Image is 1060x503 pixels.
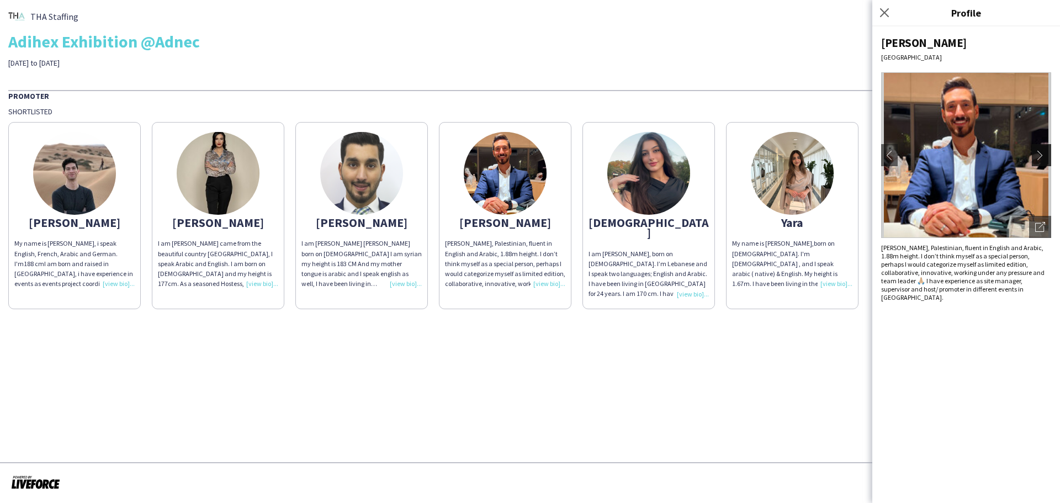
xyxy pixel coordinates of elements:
span: I am born and raised in [GEOGRAPHIC_DATA], i have experience in events as events project coordina... [14,260,133,308]
img: thumb-3c4366df-2dda-49c4-ac57-7476a23bfdf7.jpg [751,132,834,215]
div: [PERSON_NAME] [14,218,135,227]
h3: Profile [872,6,1060,20]
div: [PERSON_NAME] [158,218,278,227]
div: I am [PERSON_NAME], born on [DEMOGRAPHIC_DATA]. I’m Lebanese and I speak two languages; English a... [589,249,709,299]
img: thumb-662f948cb7043.jpeg [464,132,547,215]
div: I am [PERSON_NAME] came from the beautiful country [GEOGRAPHIC_DATA], I speak Arabic and English.... [158,239,278,289]
div: Shortlisted [8,107,1052,117]
div: [PERSON_NAME], Palestinian, fluent in English and Arabic, 1.88m height. I don’t think myself as a... [881,243,1051,301]
div: [PERSON_NAME] [445,218,565,227]
img: thumb-1f560352-f702-4df8-8417-c025095cbf14.png [8,8,25,25]
img: thumb-67126dc907f79.jpeg [177,132,259,215]
div: Adihex Exhibition @Adnec [8,33,1052,50]
img: Crew avatar or photo [881,72,1051,238]
div: My name is [PERSON_NAME],born on [DEMOGRAPHIC_DATA]. I'm [DEMOGRAPHIC_DATA] , and I speak arabic ... [732,239,852,289]
img: thumb-5f284ddb0ca2c.jpeg [33,132,116,215]
div: Yara [732,218,852,227]
div: I am [PERSON_NAME] [PERSON_NAME] born on [DEMOGRAPHIC_DATA] I am syrian my height is 183 CM And m... [301,239,422,289]
img: Powered by Liveforce [11,474,60,490]
span: 188 cm [24,260,44,268]
div: [DEMOGRAPHIC_DATA] [589,218,709,237]
span: THA Staffing [30,12,78,22]
div: [DATE] to [DATE] [8,58,374,68]
div: Open photos pop-in [1029,216,1051,238]
div: Promoter [8,90,1052,101]
img: thumb-61448b8ebfa50.png [320,132,403,215]
div: [GEOGRAPHIC_DATA] [881,53,1051,61]
span: My name is [PERSON_NAME], i speak English, French, Arabic and German. I'm [14,239,118,267]
div: [PERSON_NAME], Palestinian, fluent in English and Arabic, 1.88m height. I don’t think myself as a... [445,239,565,289]
div: [PERSON_NAME] [881,35,1051,50]
div: [PERSON_NAME] [301,218,422,227]
img: thumb-66e6b7ba926ce.png [607,132,690,215]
